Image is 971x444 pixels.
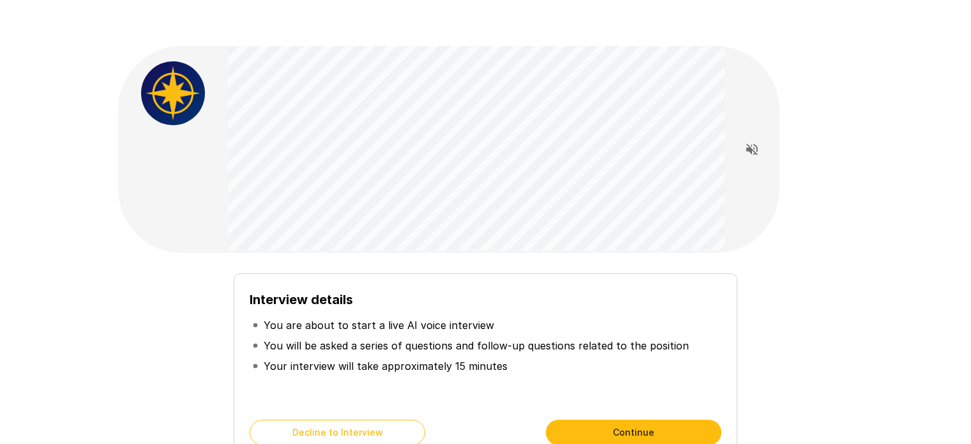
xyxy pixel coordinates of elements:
p: You are about to start a live AI voice interview [264,318,494,333]
b: Interview details [250,292,353,307]
img: mariner_avatar.png [141,61,205,125]
p: You will be asked a series of questions and follow-up questions related to the position [264,338,689,353]
p: Your interview will take approximately 15 minutes [264,358,508,374]
button: Read questions aloud [739,137,765,162]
